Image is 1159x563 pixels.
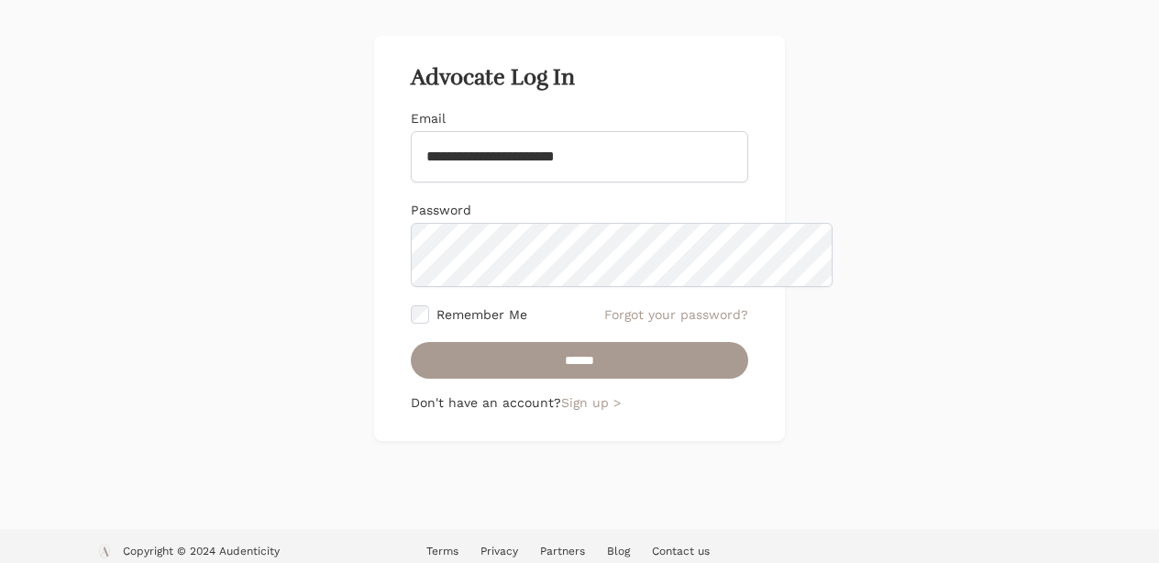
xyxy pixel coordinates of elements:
[411,393,748,412] p: Don't have an account?
[561,395,621,410] a: Sign up >
[652,545,710,557] a: Contact us
[411,65,748,91] h2: Advocate Log In
[426,545,458,557] a: Terms
[604,305,748,324] a: Forgot your password?
[607,545,630,557] a: Blog
[480,545,518,557] a: Privacy
[411,111,446,126] label: Email
[123,544,280,562] p: Copyright © 2024 Audenticity
[411,203,471,217] label: Password
[436,305,527,324] label: Remember Me
[540,545,585,557] a: Partners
